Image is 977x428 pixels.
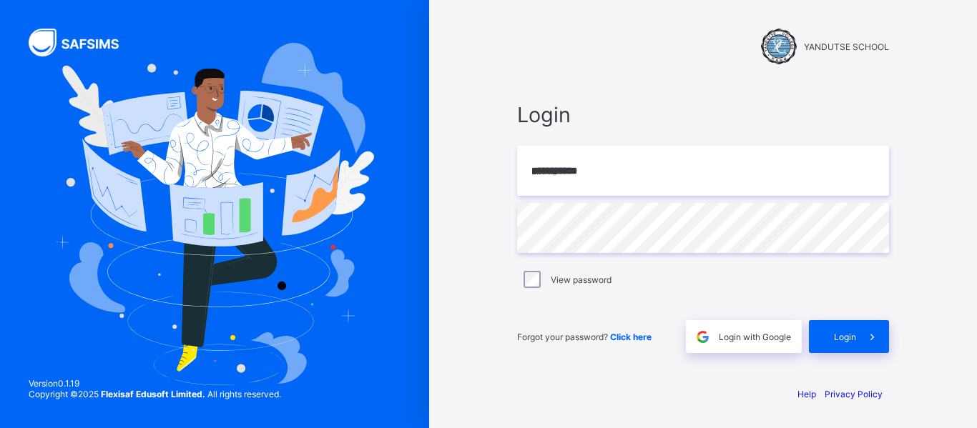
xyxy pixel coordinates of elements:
span: Login [517,102,889,127]
label: View password [551,274,612,285]
a: Help [797,389,816,399]
span: Login with Google [719,332,791,342]
a: Privacy Policy [825,389,883,399]
img: google.396cfc9801f0270233282035f929180a.svg [694,329,711,345]
img: Hero Image [55,43,374,385]
span: Version 0.1.19 [29,378,281,389]
a: Click here [610,332,652,342]
img: SAFSIMS Logo [29,29,136,56]
span: Forgot your password? [517,332,652,342]
span: Login [834,332,856,342]
span: Copyright © 2025 All rights reserved. [29,389,281,399]
strong: Flexisaf Edusoft Limited. [101,389,205,399]
span: YANDUTSE SCHOOL [804,41,889,52]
